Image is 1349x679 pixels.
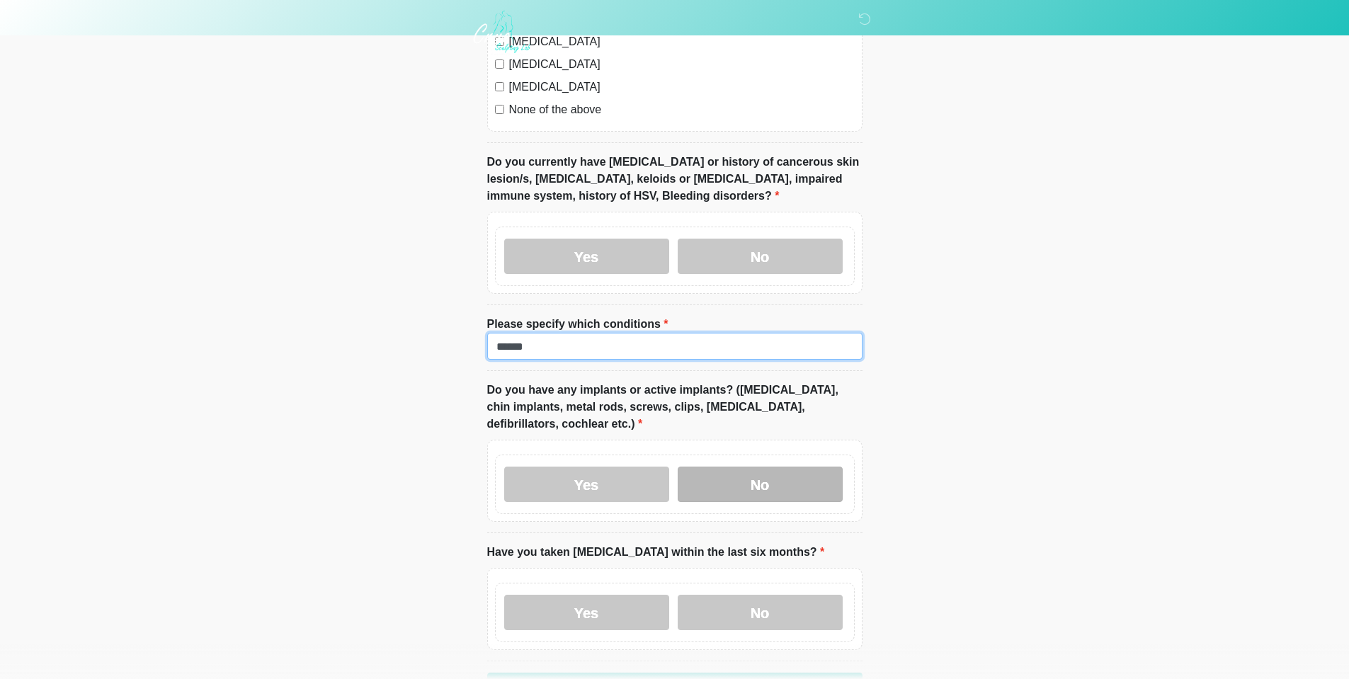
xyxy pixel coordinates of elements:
[473,11,531,56] img: Cryo Sculpting Lab Logo
[504,595,669,630] label: Yes
[509,79,855,96] label: [MEDICAL_DATA]
[678,239,843,274] label: No
[504,467,669,502] label: Yes
[678,467,843,502] label: No
[678,595,843,630] label: No
[495,105,504,114] input: None of the above
[504,239,669,274] label: Yes
[509,101,855,118] label: None of the above
[495,82,504,91] input: [MEDICAL_DATA]
[487,544,825,561] label: Have you taken [MEDICAL_DATA] within the last six months?
[487,382,863,433] label: Do you have any implants or active implants? ([MEDICAL_DATA], chin implants, metal rods, screws, ...
[487,316,668,333] label: Please specify which conditions
[487,154,863,205] label: Do you currently have [MEDICAL_DATA] or history of cancerous skin lesion/s, [MEDICAL_DATA], keloi...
